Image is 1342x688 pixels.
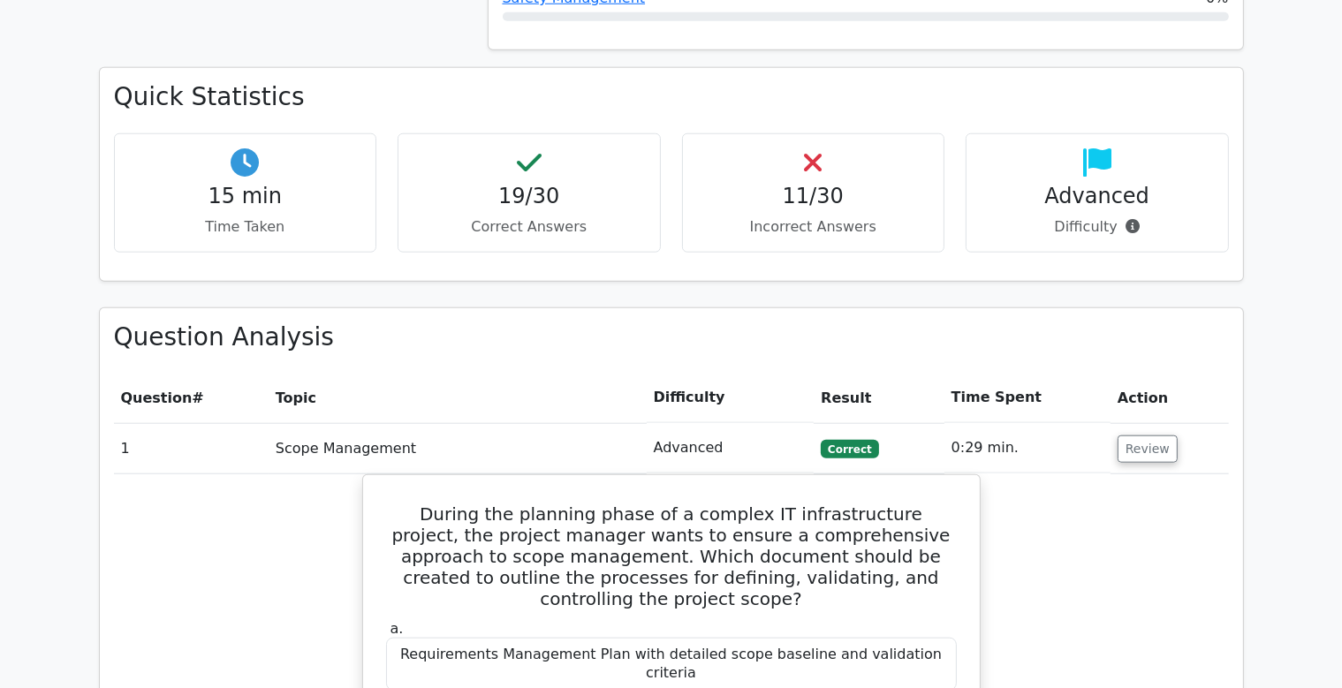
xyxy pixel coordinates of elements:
[413,184,646,209] h4: 19/30
[647,373,815,423] th: Difficulty
[114,373,269,423] th: #
[1111,373,1229,423] th: Action
[981,184,1214,209] h4: Advanced
[413,216,646,238] p: Correct Answers
[384,503,959,609] h5: During the planning phase of a complex IT infrastructure project, the project manager wants to en...
[697,184,930,209] h4: 11/30
[269,373,647,423] th: Topic
[814,373,944,423] th: Result
[821,440,878,457] span: Correct
[269,423,647,473] td: Scope Management
[121,389,193,406] span: Question
[647,423,815,473] td: Advanced
[944,373,1111,423] th: Time Spent
[390,620,404,637] span: a.
[944,423,1111,473] td: 0:29 min.
[129,184,362,209] h4: 15 min
[981,216,1214,238] p: Difficulty
[1118,435,1178,463] button: Review
[697,216,930,238] p: Incorrect Answers
[114,322,1229,352] h3: Question Analysis
[129,216,362,238] p: Time Taken
[114,82,1229,112] h3: Quick Statistics
[114,423,269,473] td: 1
